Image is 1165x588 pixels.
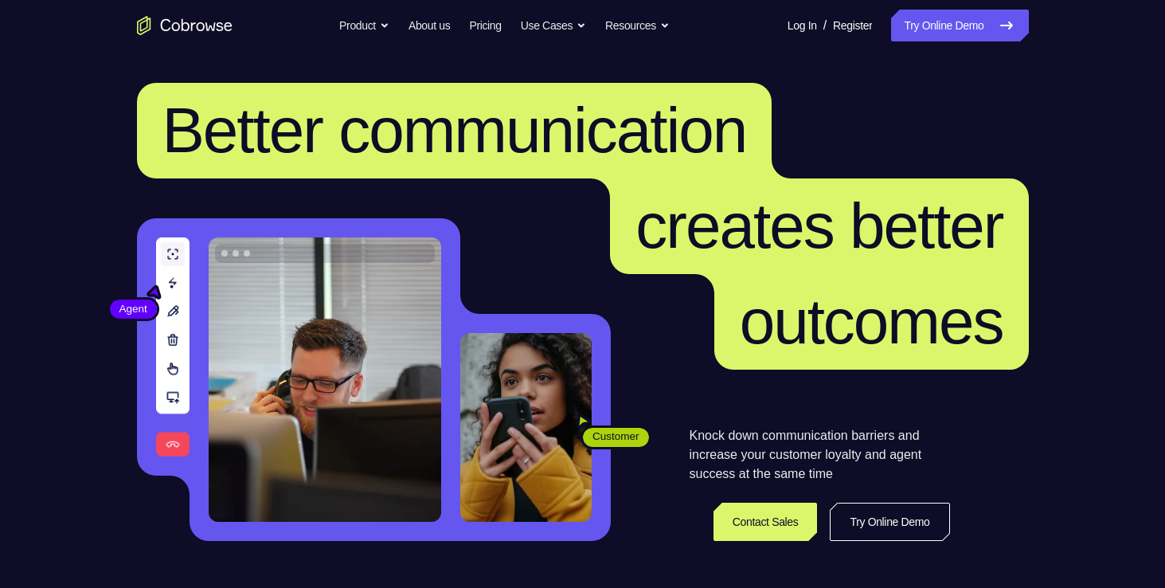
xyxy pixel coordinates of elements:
a: Contact Sales [713,503,818,541]
span: / [823,16,827,35]
button: Use Cases [521,10,586,41]
button: Product [339,10,389,41]
a: Log In [788,10,817,41]
p: Knock down communication barriers and increase your customer loyalty and agent success at the sam... [690,426,950,484]
img: A customer holding their phone [460,333,592,522]
a: About us [409,10,450,41]
span: Better communication [162,95,747,166]
a: Try Online Demo [830,503,949,541]
a: Pricing [469,10,501,41]
span: outcomes [740,286,1003,357]
span: creates better [635,190,1003,261]
a: Register [833,10,872,41]
button: Resources [605,10,670,41]
a: Try Online Demo [891,10,1028,41]
img: A customer support agent talking on the phone [209,237,441,522]
a: Go to the home page [137,16,233,35]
